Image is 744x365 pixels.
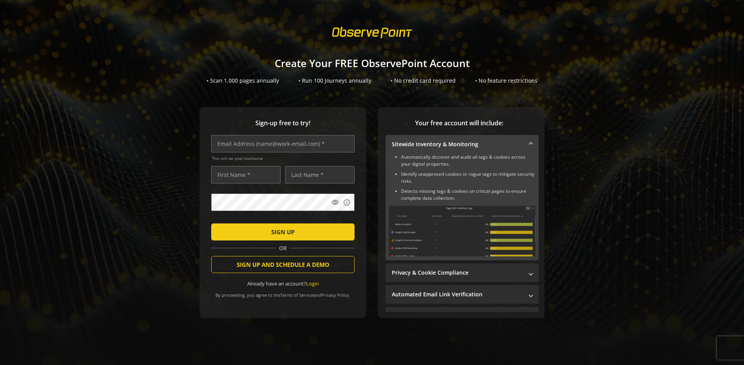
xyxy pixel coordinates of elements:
[392,140,523,148] mat-panel-title: Sitewide Inventory & Monitoring
[211,256,355,273] button: SIGN UP AND SCHEDULE A DEMO
[211,135,355,152] input: Email Address (name@work-email.com) *
[212,156,355,161] span: This will be your Username
[285,166,355,183] input: Last Name *
[392,291,523,298] mat-panel-title: Automated Email Link Verification
[386,119,533,128] span: Your free account will include:
[389,206,536,256] img: Sitewide Inventory & Monitoring
[401,171,536,185] li: Identify unapproved cookies or rogue tags to mitigate security risks.
[401,154,536,168] li: Automatically discover and audit all tags & cookies across your digital properties.
[276,244,290,252] span: OR
[207,77,279,85] div: • Scan 1,000 pages annually
[211,166,281,183] input: First Name *
[211,119,355,128] span: Sign-up free to try!
[391,77,456,85] div: • No credit card required
[211,287,355,298] div: By proceeding, you agree to the and .
[343,199,351,206] mat-icon: info
[401,188,536,202] li: Detects missing tags & cookies on critical pages to ensure complete data collection.
[280,292,313,298] a: Terms of Service
[321,292,349,298] a: Privacy Policy
[386,285,539,304] mat-expansion-panel-header: Automated Email Link Verification
[475,77,537,85] div: • No feature restrictions
[386,135,539,154] mat-expansion-panel-header: Sitewide Inventory & Monitoring
[271,225,294,239] span: SIGN UP
[331,199,339,206] mat-icon: visibility
[386,154,539,260] div: Sitewide Inventory & Monitoring
[386,307,539,325] mat-expansion-panel-header: Performance Monitoring with Web Vitals
[392,269,523,277] mat-panel-title: Privacy & Cookie Compliance
[211,280,355,287] div: Already have an account?
[237,258,329,272] span: SIGN UP AND SCHEDULE A DEMO
[298,77,371,85] div: • Run 100 Journeys annually
[386,263,539,282] mat-expansion-panel-header: Privacy & Cookie Compliance
[306,280,319,287] a: Login
[211,223,355,240] button: SIGN UP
